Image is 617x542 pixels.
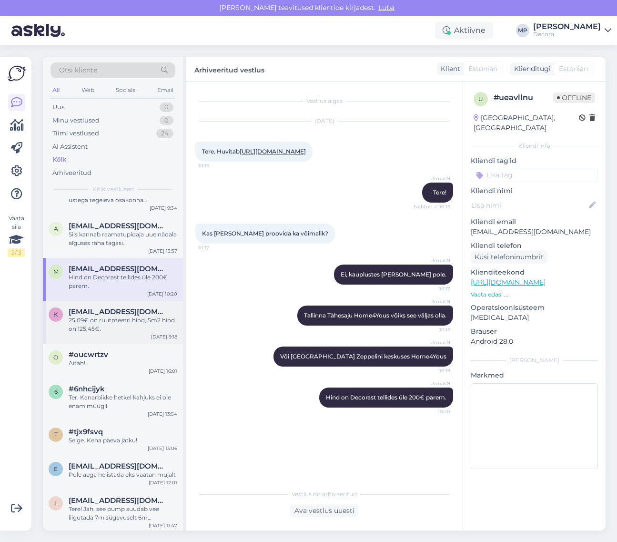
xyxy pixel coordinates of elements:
span: 10:17 [198,244,234,251]
span: Otsi kliente [59,65,97,75]
div: Uus [52,102,64,112]
span: 10:18 [415,326,450,333]
input: Lisa nimi [471,200,587,211]
span: a [54,225,58,232]
div: [DATE] 13:06 [148,445,177,452]
div: Minu vestlused [52,116,100,125]
div: AI Assistent [52,142,88,152]
div: Email [155,84,175,96]
span: Estonian [559,64,588,74]
div: MP [516,24,529,37]
div: Kõik [52,155,66,164]
span: Või [GEOGRAPHIC_DATA] Zeppelini keskuses Home4Yous [280,353,446,360]
span: t [54,431,58,438]
p: Kliendi tag'id [471,156,598,166]
div: [DATE] [195,117,453,125]
p: Brauser [471,327,598,337]
p: Kliendi nimi [471,186,598,196]
span: Tere! [433,189,446,196]
div: Siis kannab raamatupidaja uue nädala alguses raha tagasi. [69,230,177,247]
div: [DATE] 9:18 [151,333,177,340]
span: Nähtud ✓ 10:16 [414,203,450,210]
div: 0 [160,116,173,125]
span: #oucwrtzv [69,350,108,359]
div: Klienditugi [510,64,551,74]
span: Vestlus on arhiveeritud [292,490,357,499]
div: Tere! Jah, see pump suudab vee liigutada 7m sügavuselt 6m kõrgusele, ehk kokku 13m kõrguste [PERS... [69,505,177,522]
p: Vaata edasi ... [471,290,598,299]
span: u [478,95,483,102]
div: Ava vestlus uuesti [291,504,358,517]
p: [MEDICAL_DATA] [471,313,598,323]
span: o [53,354,58,361]
div: 24 [156,129,173,138]
span: 10:17 [415,285,450,292]
p: [EMAIL_ADDRESS][DOMAIN_NAME] [471,227,598,237]
span: Hind on Decorast tellides üle 200€ parem. [326,394,446,401]
label: Arhiveeritud vestlus [194,62,264,75]
div: [PERSON_NAME] [471,356,598,365]
span: m [53,268,59,275]
div: [DATE] 13:54 [148,410,177,418]
div: Tiimi vestlused [52,129,99,138]
span: Kõik vestlused [92,185,134,194]
span: Kas [PERSON_NAME] proovida ka võimalik? [202,230,328,237]
div: Küsi telefoninumbrit [471,251,547,264]
span: #tjx9fsvq [69,428,103,436]
span: 10:19 [415,367,450,374]
div: 2 / 3 [8,248,25,257]
div: Pole aega helistada eks vaatan mujalt [69,470,177,479]
div: 25,09€ on ruutmeetri hind, 5m2 hind on 125,45€. [69,316,177,333]
div: Selge. Kena päeva jätku! [69,436,177,445]
p: Klienditeekond [471,267,598,277]
div: [DATE] 16:01 [149,368,177,375]
span: Tallinna Tähesaju Home4Yous võiks see väljas olla. [304,312,446,319]
div: [DATE] 11:47 [149,522,177,529]
a: [URL][DOMAIN_NAME] [240,148,306,155]
span: UrmasN [415,175,450,182]
div: Hind on Decorast tellides üle 200€ parem. [69,273,177,290]
div: # ueavllnu [494,92,553,103]
span: 6 [54,388,58,395]
div: All [51,84,61,96]
span: 10:20 [415,408,450,415]
span: aivotilger079@gmail.com [69,222,168,230]
div: Socials [114,84,137,96]
div: [DATE] 12:01 [149,479,177,486]
span: Tere. Huvitab [202,148,306,155]
div: Web [80,84,96,96]
span: l [54,500,58,507]
a: [URL][DOMAIN_NAME] [471,278,546,286]
span: 10:16 [198,162,234,169]
p: Kliendi email [471,217,598,227]
span: kuldar_erras@hotmail.com [69,307,168,316]
span: larry8916@gmail.com [69,496,168,505]
div: Aktiivne [435,22,493,39]
p: Android 28.0 [471,337,598,347]
span: mardojaarats@gmail.com [69,265,168,273]
p: Märkmed [471,370,598,380]
div: Klient [437,64,460,74]
span: Estonian [468,64,497,74]
span: e [54,465,58,472]
span: UrmasN [415,380,450,387]
div: [DATE] 13:37 [148,247,177,255]
span: k [54,311,58,318]
div: Vestlus algas [195,97,453,105]
span: UrmasN [415,298,450,305]
a: [PERSON_NAME]Decora [533,23,611,38]
span: UrmasN [415,257,450,264]
div: Aitäh! [69,359,177,368]
div: Vaata siia [8,214,25,257]
img: Askly Logo [8,64,26,82]
div: 0 [160,102,173,112]
p: Kliendi telefon [471,241,598,251]
div: [GEOGRAPHIC_DATA], [GEOGRAPHIC_DATA] [474,113,579,133]
span: #6nhcijyk [69,385,105,393]
div: [PERSON_NAME] [533,23,601,31]
p: Operatsioonisüsteem [471,303,598,313]
div: Arhiveeritud [52,168,91,178]
div: [DATE] 10:20 [147,290,177,297]
div: Decora [533,31,601,38]
input: Lisa tag [471,168,598,182]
